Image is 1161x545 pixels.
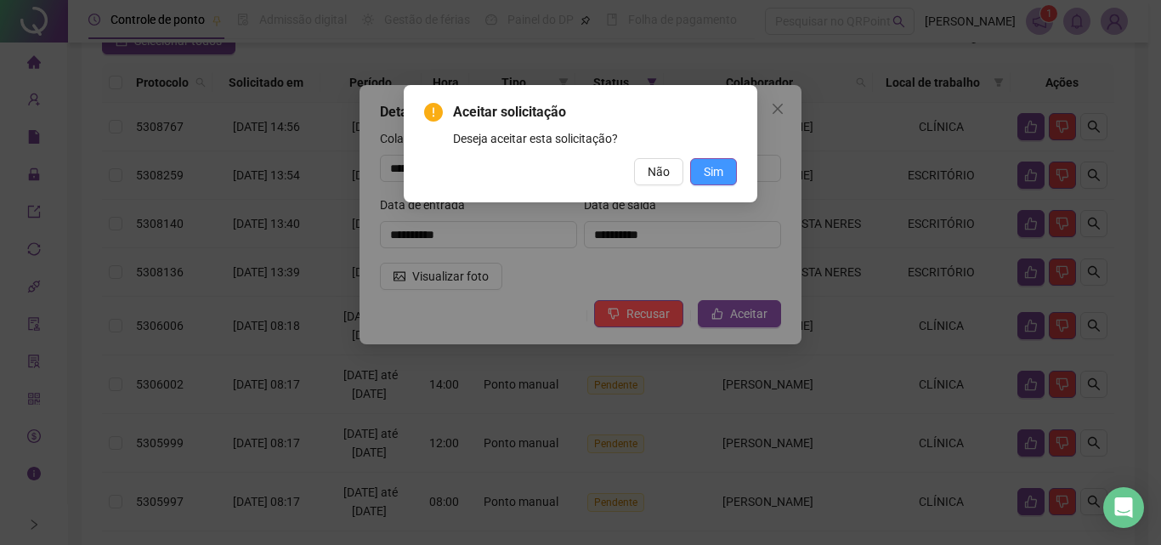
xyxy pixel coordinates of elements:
span: Aceitar solicitação [453,102,737,122]
div: Open Intercom Messenger [1103,487,1144,528]
span: exclamation-circle [424,103,443,122]
span: Sim [704,162,723,181]
button: Sim [690,158,737,185]
button: Não [634,158,683,185]
span: Não [648,162,670,181]
div: Deseja aceitar esta solicitação? [453,129,737,148]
